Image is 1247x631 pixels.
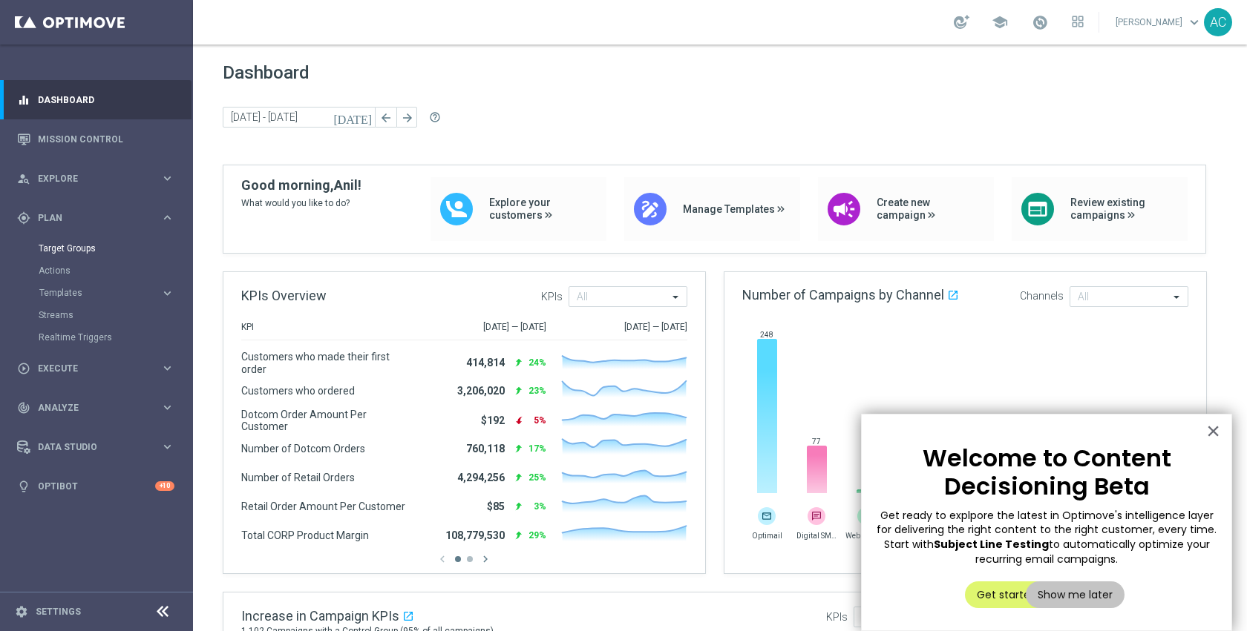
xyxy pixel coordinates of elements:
[160,211,174,225] i: keyboard_arrow_right
[877,508,1220,552] span: Get ready to explpore the latest in Optimove's intelligence layer for delivering the right conten...
[17,401,160,414] div: Analyze
[38,364,160,373] span: Execute
[934,537,1049,552] strong: Subject Line Testing
[17,80,174,119] div: Dashboard
[39,260,192,282] div: Actions
[1114,11,1204,33] a: [PERSON_NAME]
[1026,581,1125,608] button: Show me later
[38,403,160,412] span: Analyze
[992,14,1008,30] span: school
[39,304,192,326] div: Streams
[38,214,160,222] span: Plan
[39,331,154,343] a: Realtime Triggers
[17,440,160,454] div: Data Studio
[160,440,174,454] i: keyboard_arrow_right
[39,326,192,348] div: Realtime Triggers
[39,265,154,277] a: Actions
[17,211,30,225] i: gps_fixed
[155,481,174,491] div: +10
[877,444,1217,501] p: Welcome to Content Decisioning Beta
[1206,419,1220,443] button: Close
[17,93,30,107] i: equalizer
[17,362,30,375] i: play_circle_outline
[17,119,174,159] div: Mission Control
[39,288,160,297] div: Templates
[36,607,81,616] a: Settings
[17,172,160,185] div: Explore
[17,401,30,414] i: track_changes
[1204,8,1232,36] div: AC
[160,286,174,300] i: keyboard_arrow_right
[975,537,1213,566] span: to automatically optimize your recurring email campaigns.
[17,362,160,375] div: Execute
[39,288,145,297] span: Templates
[15,605,28,618] i: settings
[38,174,160,183] span: Explore
[39,237,192,260] div: Target Groups
[965,581,1049,608] button: Get started
[38,466,155,506] a: Optibot
[39,282,192,304] div: Templates
[17,466,174,506] div: Optibot
[39,309,154,321] a: Streams
[38,443,160,452] span: Data Studio
[160,361,174,375] i: keyboard_arrow_right
[38,80,174,119] a: Dashboard
[17,172,30,185] i: person_search
[17,480,30,493] i: lightbulb
[160,400,174,414] i: keyboard_arrow_right
[39,242,154,254] a: Target Groups
[38,119,174,159] a: Mission Control
[17,211,160,225] div: Plan
[160,171,174,185] i: keyboard_arrow_right
[1186,14,1202,30] span: keyboard_arrow_down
